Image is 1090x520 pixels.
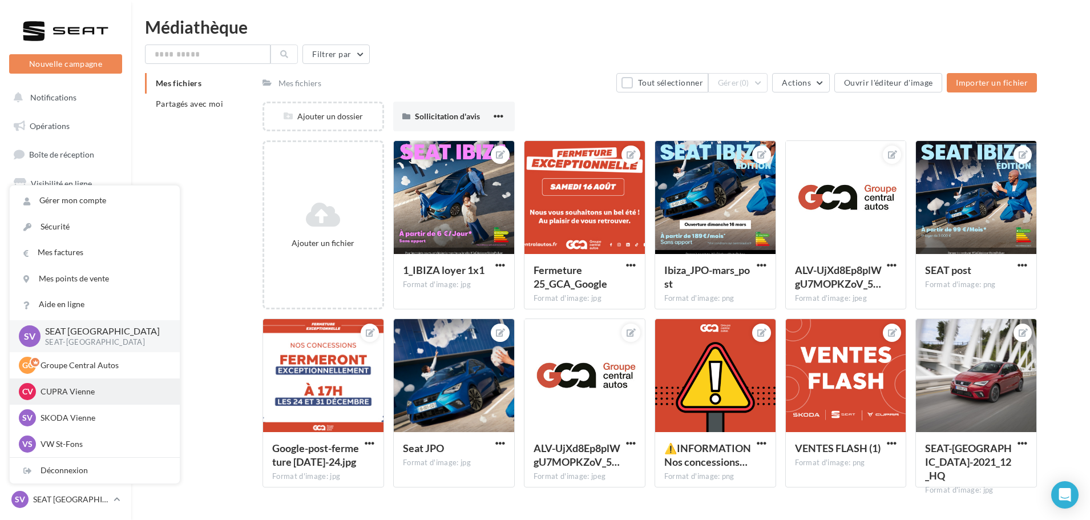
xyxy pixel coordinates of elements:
span: Importer un fichier [956,78,1028,87]
span: CV [22,386,33,397]
div: Médiathèque [145,18,1076,35]
div: Mes fichiers [278,78,321,89]
a: PLV et print personnalisable [7,313,124,347]
a: Médiathèque [7,257,124,281]
span: SV [22,412,33,424]
button: Importer un fichier [947,73,1037,92]
div: Format d'image: jpeg [795,293,897,304]
a: Opérations [7,114,124,138]
p: CUPRA Vienne [41,386,166,397]
span: SV [15,494,25,505]
a: Visibilité en ligne [7,172,124,196]
span: VENTES FLASH (1) [795,442,881,454]
div: Format d'image: png [664,471,766,482]
span: Seat JPO [403,442,444,454]
span: 1_IBIZA loyer 1x1 [403,264,485,276]
p: SEAT [GEOGRAPHIC_DATA] [33,494,109,505]
div: Ajouter un fichier [269,237,378,249]
button: Nouvelle campagne [9,54,122,74]
button: Actions [772,73,829,92]
span: GC [22,360,33,371]
button: Tout sélectionner [616,73,708,92]
a: Contacts [7,228,124,252]
span: SEAT-Ibiza-2021_12_HQ [925,442,1012,482]
p: SKODA Vienne [41,412,166,424]
p: SEAT-[GEOGRAPHIC_DATA] [45,337,162,348]
div: Déconnexion [10,458,180,483]
div: Format d'image: png [664,293,766,304]
p: Groupe Central Autos [41,360,166,371]
a: Calendrier [7,285,124,309]
span: VS [22,438,33,450]
div: Ajouter un dossier [264,111,382,122]
span: ⚠️INFORMATION Nos concessions de Vienne ne sont joignables ni par téléphone, ni par internet pour... [664,442,751,468]
span: Mes fichiers [156,78,201,88]
span: ALV-UjXd8Ep8plWgU7MOPKZoV_5qYw5MUNHC-ZeEzA_VBydZd3-4QG8G [534,442,620,468]
span: Visibilité en ligne [31,179,92,188]
button: Notifications [7,86,120,110]
a: Boîte de réception [7,142,124,167]
p: VW St-Fons [41,438,166,450]
a: Sécurité [10,214,180,240]
span: Notifications [30,92,76,102]
span: Actions [782,78,810,87]
div: Format d'image: jpg [534,293,636,304]
span: (0) [740,78,749,87]
span: Boîte de réception [29,150,94,159]
span: Opérations [30,121,70,131]
button: Gérer(0) [708,73,768,92]
a: Campagnes [7,200,124,224]
a: SV SEAT [GEOGRAPHIC_DATA] [9,489,122,510]
span: SV [24,329,35,342]
div: Format d'image: png [925,280,1027,290]
button: Filtrer par [302,45,370,64]
a: Mes points de vente [10,266,180,292]
span: ALV-UjXd8Ep8plWgU7MOPKZoV_5qYw5MUNHC-ZeEzA_VBydZd3-4QG8G [795,264,882,290]
span: Fermeture 25_GCA_Google [534,264,607,290]
div: Format d'image: jpg [272,471,374,482]
div: Open Intercom Messenger [1051,481,1079,509]
button: Ouvrir l'éditeur d'image [834,73,942,92]
p: SEAT [GEOGRAPHIC_DATA] [45,325,162,338]
span: Partagés avec moi [156,99,223,108]
div: Format d'image: jpg [925,485,1027,495]
span: SEAT post [925,264,971,276]
div: Format d'image: png [795,458,897,468]
a: Campagnes DataOnDemand [7,352,124,385]
div: Format d'image: jpg [403,280,505,290]
span: Google-post-fermeture noel-24.jpg [272,442,359,468]
a: Aide en ligne [10,292,180,317]
div: Format d'image: jpeg [534,471,636,482]
a: Mes factures [10,240,180,265]
span: Ibiza_JPO-mars_post [664,264,750,290]
a: Gérer mon compte [10,188,180,213]
span: Sollicitation d'avis [415,111,480,121]
div: Format d'image: jpg [403,458,505,468]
